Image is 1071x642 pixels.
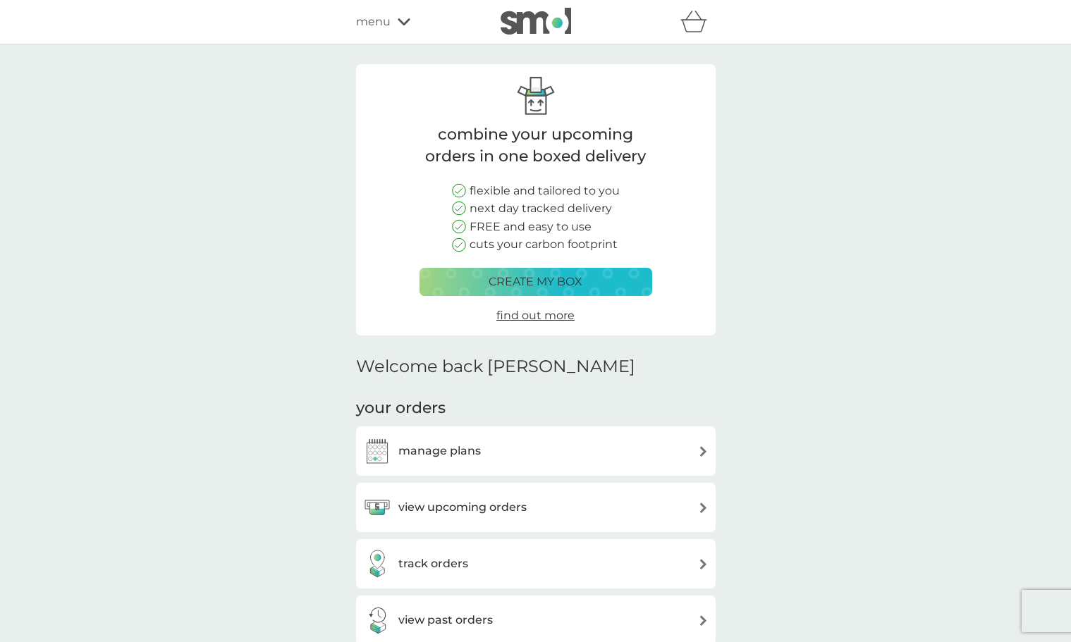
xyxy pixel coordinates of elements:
a: find out more [496,307,575,325]
h3: manage plans [398,442,481,460]
h3: track orders [398,555,468,573]
p: next day tracked delivery [470,199,612,218]
img: arrow right [698,446,709,457]
h3: your orders [356,397,446,419]
img: arrow right [698,559,709,569]
h3: view past orders [398,611,493,629]
h3: view upcoming orders [398,498,527,517]
img: arrow right [698,502,709,513]
h2: Welcome back [PERSON_NAME] [356,357,635,377]
p: flexible and tailored to you [470,182,620,200]
span: menu [356,13,391,31]
img: arrow right [698,615,709,626]
p: combine your upcoming orders in one boxed delivery [420,124,652,168]
p: FREE and easy to use [470,218,592,236]
img: smol [501,8,571,35]
span: find out more [496,309,575,322]
button: create my box [420,268,652,296]
div: basket [680,8,716,36]
p: create my box [489,273,582,291]
p: cuts your carbon footprint [470,235,618,254]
